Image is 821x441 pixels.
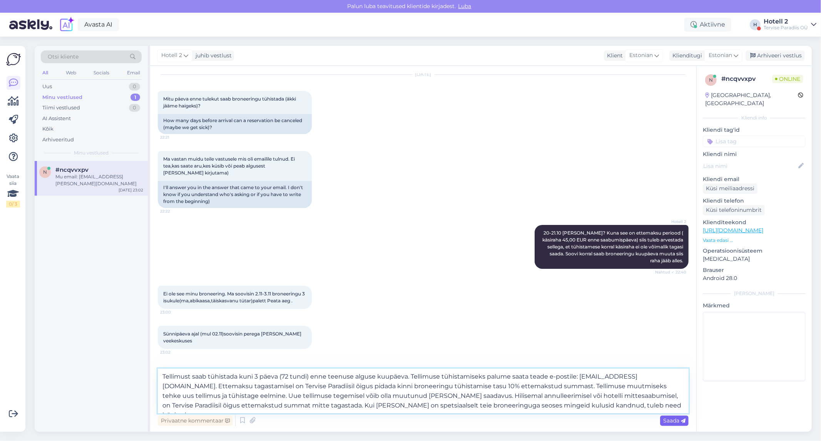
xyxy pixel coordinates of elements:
div: Arhiveeri vestlus [746,50,805,61]
div: Arhiveeritud [42,136,74,144]
input: Lisa tag [703,136,806,147]
div: All [41,68,50,78]
span: Sünnipäeva ajal (mul 02.11)soovisin perega [PERSON_NAME] veekeskuses [163,331,303,344]
div: H [750,19,761,30]
div: Minu vestlused [42,94,82,101]
p: Märkmed [703,302,806,310]
div: AI Assistent [42,115,71,122]
span: 23:00 [160,309,189,315]
p: Vaata edasi ... [703,237,806,244]
span: Nähtud ✓ 22:40 [655,269,686,275]
div: [GEOGRAPHIC_DATA], [GEOGRAPHIC_DATA] [705,91,798,107]
div: Socials [92,68,111,78]
div: Mu email: [EMAIL_ADDRESS][PERSON_NAME][DOMAIN_NAME] [55,173,143,187]
span: Hotell 2 [657,219,686,225]
div: Küsi meiliaadressi [703,183,757,194]
div: [DATE] [158,71,689,78]
span: 23:02 [160,349,189,355]
div: [PERSON_NAME] [703,290,806,297]
div: juhib vestlust [192,52,232,60]
a: Avasta AI [78,18,119,31]
div: 1 [130,94,140,101]
p: Kliendi telefon [703,197,806,205]
div: I'll answer you in the answer that came to your email. I don't know if you understand who's askin... [158,181,312,208]
span: Hotell 2 [161,51,182,60]
div: 0 [129,104,140,112]
p: Brauser [703,266,806,274]
p: [MEDICAL_DATA] [703,255,806,263]
p: Operatsioonisüsteem [703,247,806,255]
span: 20-21.10 [PERSON_NAME]? Kuna see on ettemaksu periood ( käsiraha 45,00 EUR enne saabumispäeva) si... [542,230,684,263]
div: Vaata siia [6,173,20,208]
span: Estonian [709,51,732,60]
div: Küsi telefoninumbrit [703,205,765,215]
span: Ei ole see minu broneering. Ma soovisin 2.11-3.11 broneeringu 3 isukule(ma,abikaasa,täiskasvanu t... [163,291,306,304]
div: Aktiivne [684,18,731,32]
img: explore-ai [59,17,75,33]
input: Lisa nimi [703,162,797,170]
span: Estonian [629,51,653,60]
p: Kliendi tag'id [703,126,806,134]
div: Kliendi info [703,114,806,121]
div: # ncqvvxpv [721,74,772,84]
span: Luba [456,3,474,10]
div: Web [64,68,78,78]
span: Minu vestlused [74,149,109,156]
span: n [709,77,713,83]
img: Askly Logo [6,52,21,67]
div: Klient [604,52,623,60]
span: Otsi kliente [48,53,79,61]
p: Kliendi email [703,175,806,183]
div: Kõik [42,125,54,133]
textarea: Tellimust saab tühistada kuni 3 päeva (72 tundi) enne teenuse alguse kuupäeva. Tellimuse tühistam... [158,369,689,413]
div: [DATE] 23:02 [119,187,143,193]
span: Ma vastan muidu teile vastusele mis oli emailile tulnud. Ei tea,kas saate aru,kes küsib või peab ... [163,156,296,176]
div: Tiimi vestlused [42,104,80,112]
p: Android 28.0 [703,274,806,282]
div: Privaatne kommentaar [158,416,233,426]
span: Online [772,75,803,83]
div: Email [125,68,142,78]
div: Hotell 2 [764,18,808,25]
div: Uus [42,83,52,91]
p: Klienditeekond [703,218,806,226]
p: Kliendi nimi [703,150,806,158]
div: Klienditugi [669,52,702,60]
a: [URL][DOMAIN_NAME] [703,227,763,234]
span: Saada [663,417,686,424]
a: Hotell 2Tervise Paradiis OÜ [764,18,816,31]
div: Tervise Paradiis OÜ [764,25,808,31]
span: 22:21 [160,134,189,140]
span: n [43,169,47,175]
div: 0 [129,83,140,91]
span: 22:22 [160,208,189,214]
span: Mitu päeva enne tulekut saab broneeringu tühistada (äkki jääme haigeks)? [163,96,297,109]
span: #ncqvvxpv [55,166,89,173]
div: How many days before arrival can a reservation be canceled (maybe we get sick)? [158,114,312,134]
div: 0 / 3 [6,201,20,208]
